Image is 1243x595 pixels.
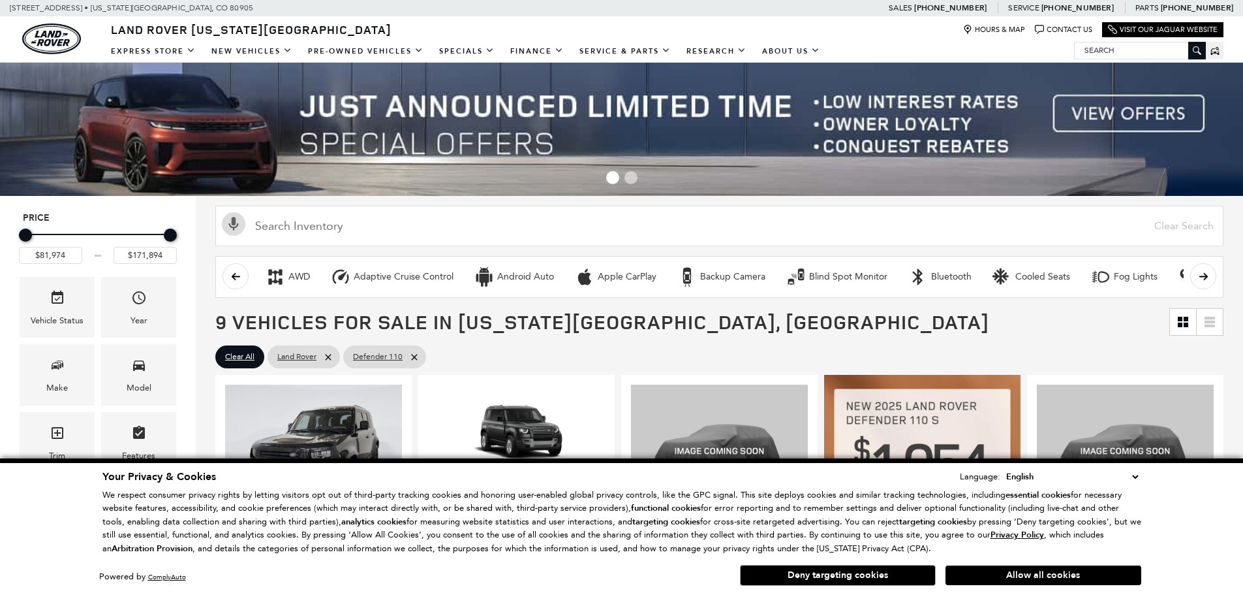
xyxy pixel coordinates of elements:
[22,24,81,54] a: land-rover
[101,277,176,338] div: YearYear
[215,206,1223,246] input: Search Inventory
[960,472,1000,481] div: Language:
[341,516,407,528] strong: analytics cookies
[277,349,316,365] span: Land Rover
[130,314,147,328] div: Year
[114,247,177,264] input: Maximum
[103,40,828,63] nav: Main Navigation
[122,449,155,463] div: Features
[1091,267,1111,287] div: Fog Lights
[101,344,176,405] div: ModelModel
[1041,3,1114,13] a: [PHONE_NUMBER]
[631,502,701,514] strong: functional cookies
[779,263,895,291] button: Blind Spot MonitorBlind Spot Monitor
[300,40,431,63] a: Pre-Owned Vehicles
[1075,42,1205,58] input: Search
[225,349,254,365] span: Clear All
[474,267,494,287] div: Android Auto
[127,381,151,395] div: Model
[670,263,773,291] button: Backup CameraBackup Camera
[700,271,765,283] div: Backup Camera
[50,354,65,381] span: Make
[131,422,147,449] span: Features
[215,308,989,335] span: 9 Vehicles for Sale in [US_STATE][GEOGRAPHIC_DATA], [GEOGRAPHIC_DATA]
[754,40,828,63] a: About Us
[50,287,65,314] span: Vehicle
[112,543,192,555] strong: Arbitration Provision
[428,385,605,484] img: 2025 LAND ROVER Defender 110 400PS S
[22,24,81,54] img: Land Rover
[1114,271,1158,283] div: Fog Lights
[914,3,987,13] a: [PHONE_NUMBER]
[899,516,967,528] strong: targeting cookies
[46,381,68,395] div: Make
[598,271,656,283] div: Apple CarPlay
[1178,267,1198,287] div: Keyless Entry
[1084,263,1165,291] button: Fog LightsFog Lights
[49,449,65,463] div: Trim
[606,171,619,184] span: Go to slide 1
[20,277,95,338] div: VehicleVehicle Status
[1161,3,1233,13] a: [PHONE_NUMBER]
[50,422,65,449] span: Trim
[908,267,928,287] div: Bluetooth
[353,349,403,365] span: Defender 110
[624,171,637,184] span: Go to slide 2
[102,489,1141,556] p: We respect consumer privacy rights by letting visitors opt out of third-party tracking cookies an...
[809,271,887,283] div: Blind Spot Monitor
[1035,25,1092,35] a: Contact Us
[354,271,453,283] div: Adaptive Cruise Control
[19,247,82,264] input: Minimum
[677,267,697,287] div: Backup Camera
[148,573,186,581] a: ComplyAuto
[1190,263,1216,289] button: scroll right
[222,212,245,236] svg: Click to toggle on voice search
[679,40,754,63] a: Research
[111,22,391,37] span: Land Rover [US_STATE][GEOGRAPHIC_DATA]
[572,40,679,63] a: Service & Parts
[431,40,502,63] a: Specials
[990,529,1044,541] u: Privacy Policy
[19,229,32,242] div: Minimum Price
[331,267,350,287] div: Adaptive Cruise Control
[1135,3,1159,12] span: Parts
[1015,271,1070,283] div: Cooled Seats
[568,263,664,291] button: Apple CarPlayApple CarPlay
[223,263,249,289] button: scroll left
[31,314,84,328] div: Vehicle Status
[10,3,253,12] a: [STREET_ADDRESS] • [US_STATE][GEOGRAPHIC_DATA], CO 80905
[740,565,936,586] button: Deny targeting cookies
[204,40,300,63] a: New Vehicles
[889,3,912,12] span: Sales
[575,267,594,287] div: Apple CarPlay
[985,263,1077,291] button: Cooled SeatsCooled Seats
[102,470,216,484] span: Your Privacy & Cookies
[497,271,554,283] div: Android Auto
[467,263,561,291] button: Android AutoAndroid Auto
[990,530,1044,539] a: Privacy Policy
[103,40,204,63] a: EXPRESS STORE
[101,412,176,473] div: FeaturesFeatures
[131,354,147,381] span: Model
[225,385,402,517] img: 2025 LAND ROVER Defender 110 S
[945,566,1141,585] button: Allow all cookies
[266,267,285,287] div: AWD
[992,267,1012,287] div: Cooled Seats
[1005,489,1071,501] strong: essential cookies
[632,516,700,528] strong: targeting cookies
[1037,385,1214,517] img: 2025 LAND ROVER Defender 110 X-Dynamic SE
[23,212,173,224] h5: Price
[1003,470,1141,484] select: Language Select
[931,271,972,283] div: Bluetooth
[631,385,808,517] img: 2025 LAND ROVER Defender 110 S
[1108,25,1218,35] a: Visit Our Jaguar Website
[963,25,1025,35] a: Hours & Map
[1008,3,1039,12] span: Service
[324,263,461,291] button: Adaptive Cruise ControlAdaptive Cruise Control
[131,287,147,314] span: Year
[99,573,186,581] div: Powered by
[19,224,177,264] div: Price
[20,344,95,405] div: MakeMake
[786,267,806,287] div: Blind Spot Monitor
[164,229,177,242] div: Maximum Price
